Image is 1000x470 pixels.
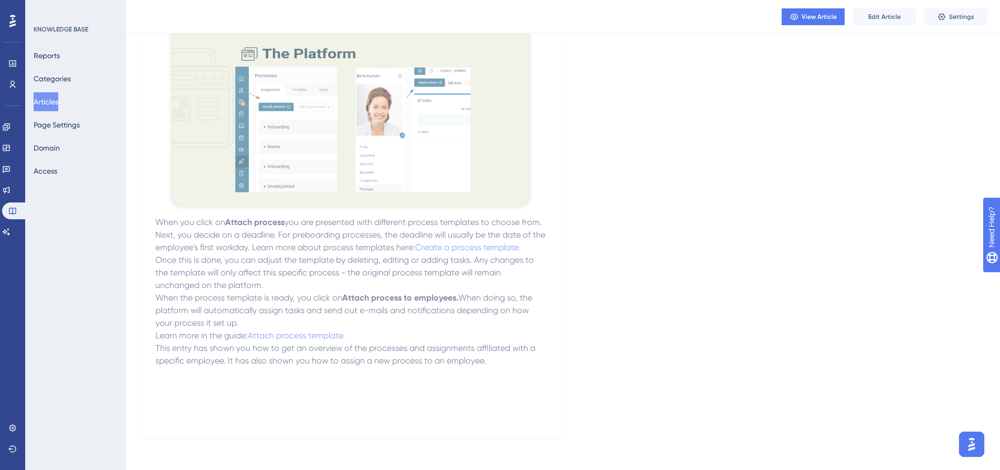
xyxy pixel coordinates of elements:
[956,429,987,460] iframe: UserGuiding AI Assistant Launcher
[853,8,916,25] button: Edit Article
[34,69,71,88] button: Categories
[782,8,845,25] button: View Article
[155,293,534,328] span: When doing so, the platform will automatically assign tasks and send out e-mails and notification...
[155,217,225,227] span: When you click on
[34,25,88,34] div: KNOWLEDGE BASE
[34,162,57,180] button: Access
[155,255,536,290] span: Once this is done, you can adjust the template by deleting, editing or adding tasks. Any changes ...
[34,138,60,157] button: Domain
[25,3,66,15] span: Need Help?
[34,115,80,134] button: Page Settings
[868,13,901,21] span: Edit Article
[34,92,58,111] button: Articles
[802,13,837,21] span: View Article
[342,293,458,303] strong: Attach process to employees.
[415,242,520,252] a: Create a process template.
[225,217,285,227] strong: Attach process
[949,13,974,21] span: Settings
[155,330,248,340] span: Learn more in the guide:
[155,217,548,252] span: you are presented with different process templates to choose from. Next, you decide on a deadline...
[248,330,345,340] a: Attach process template.
[924,8,987,25] button: Settings
[34,46,60,65] button: Reports
[155,343,538,366] span: This entry has shown you how to get an overview of the processes and assignments affiliated with ...
[155,293,342,303] span: When the process template is ready, you click on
